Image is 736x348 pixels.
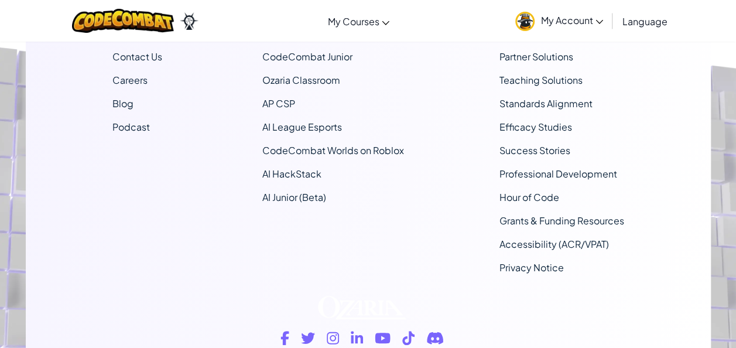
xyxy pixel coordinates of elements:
a: CodeCombat Junior [262,50,352,63]
img: avatar [515,12,535,31]
a: CodeCombat Worlds on Roblox [262,144,404,156]
a: Hour of Code [499,191,559,203]
img: Ozaria logo [318,296,406,319]
a: Podcast [112,121,150,133]
a: Professional Development [499,168,617,180]
a: Grants & Funding Resources [499,214,624,227]
a: Efficacy Studies [499,121,572,133]
a: Standards Alignment [499,97,593,110]
a: Privacy Notice [499,261,564,274]
a: Teaching Solutions [499,74,583,86]
a: AI HackStack [262,168,321,180]
a: AP CSP [262,97,295,110]
a: Ozaria Classroom [262,74,340,86]
a: AI League Esports [262,121,342,133]
a: Partner Solutions [499,50,573,63]
a: Accessibility (ACR/VPAT) [499,238,609,250]
a: Blog [112,97,133,110]
span: My Account [540,14,603,26]
span: Contact Us [112,50,162,63]
a: Language [616,5,673,37]
a: My Courses [321,5,395,37]
a: Careers [112,74,148,86]
a: AI Junior (Beta) [262,191,326,203]
span: Language [622,15,667,28]
span: My Courses [327,15,379,28]
a: Success Stories [499,144,570,156]
img: Ozaria [180,12,198,30]
a: My Account [509,2,609,39]
img: CodeCombat logo [72,9,174,33]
